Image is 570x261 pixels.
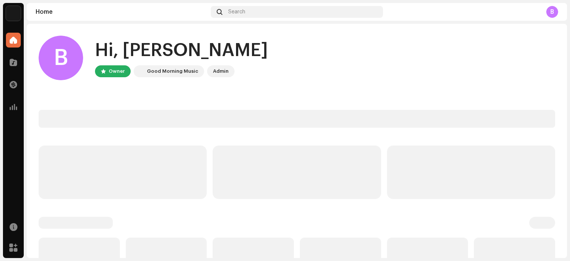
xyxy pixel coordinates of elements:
span: Search [228,9,245,15]
div: Admin [213,67,229,76]
img: 4d355f5d-9311-46a2-b30d-525bdb8252bf [135,67,144,76]
div: B [39,36,83,80]
div: Hi, [PERSON_NAME] [95,39,268,62]
div: Home [36,9,208,15]
div: Good Morning Music [147,67,198,76]
div: B [546,6,558,18]
div: Owner [109,67,125,76]
img: 4d355f5d-9311-46a2-b30d-525bdb8252bf [6,6,21,21]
